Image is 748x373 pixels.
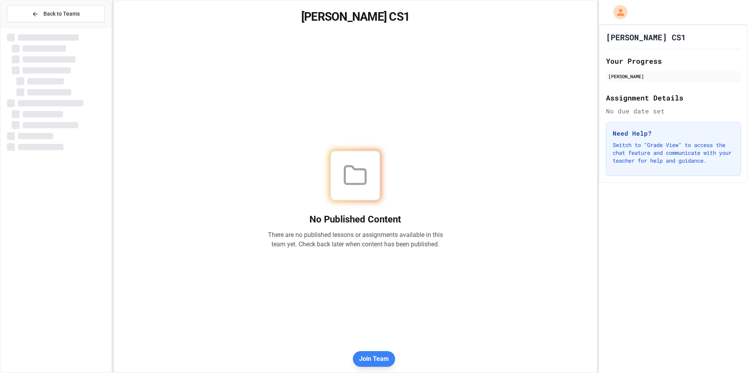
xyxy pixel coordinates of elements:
[606,32,686,43] h1: [PERSON_NAME] CS1
[268,230,443,249] p: There are no published lessons or assignments available in this team yet. Check back later when c...
[268,213,443,226] h2: No Published Content
[123,10,588,24] h1: [PERSON_NAME] CS1
[606,56,741,66] h2: Your Progress
[7,5,105,22] button: Back to Teams
[353,351,395,367] button: Join Team
[43,10,80,18] span: Back to Teams
[613,141,734,165] p: Switch to "Grade View" to access the chat feature and communicate with your teacher for help and ...
[613,129,734,138] h3: Need Help?
[606,106,741,116] div: No due date set
[608,73,739,80] div: [PERSON_NAME]
[605,3,629,21] div: My Account
[606,92,741,103] h2: Assignment Details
